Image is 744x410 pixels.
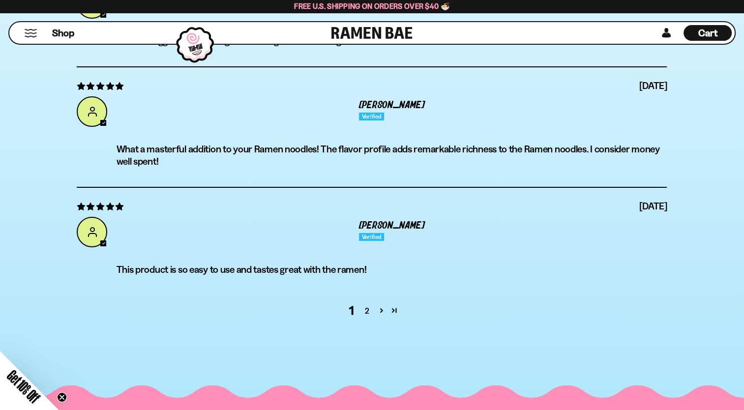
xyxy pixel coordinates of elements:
[359,305,375,317] a: Page 2
[116,143,667,168] p: What a masterful addition to your Ramen noodles! The flavor profile adds remarkable richness to t...
[24,29,37,37] button: Mobile Menu Trigger
[698,27,717,39] span: Cart
[77,199,123,213] span: 5 star review
[359,221,425,231] span: [PERSON_NAME]
[375,304,387,317] a: Page 2
[4,367,43,406] span: Get 10% Off
[52,25,74,41] a: Shop
[387,304,400,317] a: Page 2
[52,27,74,40] span: Shop
[684,22,732,44] div: Cart
[57,392,67,402] button: Close teaser
[116,264,667,276] p: This product is so easy to use and tastes great with the ramen!
[359,101,425,110] span: [PERSON_NAME]
[639,79,667,92] span: [DATE]
[77,79,123,92] span: 5 star review
[639,199,667,213] span: [DATE]
[294,1,450,11] span: Free U.S. Shipping on Orders over $40 🍜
